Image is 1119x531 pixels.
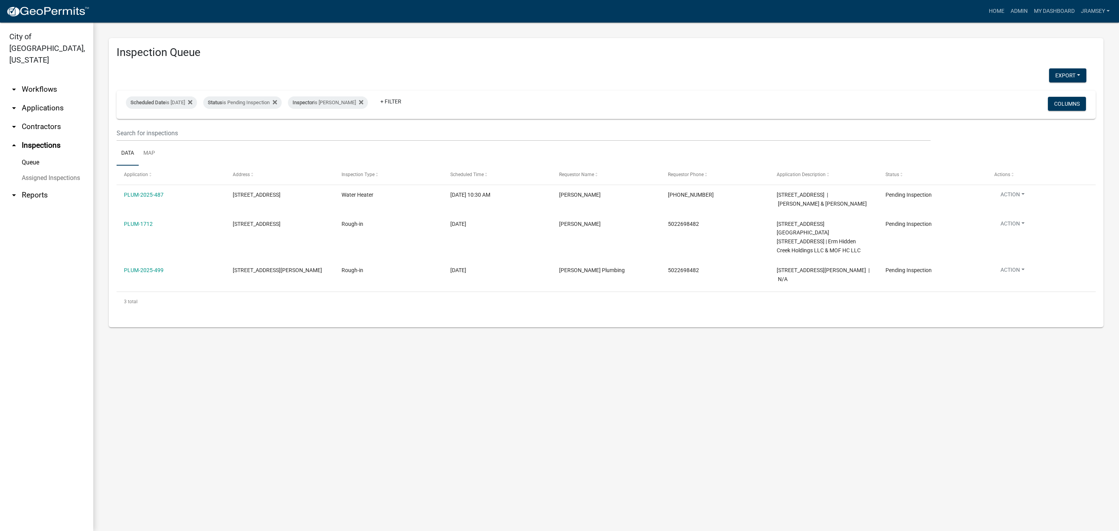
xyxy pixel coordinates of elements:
[233,192,281,198] span: 4418 CREEKSTONE BLVD
[1049,68,1086,82] button: Export
[124,192,164,198] a: PLUM-2025-487
[885,221,932,227] span: Pending Inspection
[450,266,544,275] div: [DATE]
[342,172,375,177] span: Inspection Type
[126,96,197,109] div: is [DATE]
[374,94,408,108] a: + Filter
[668,172,704,177] span: Requestor Phone
[1031,4,1078,19] a: My Dashboard
[994,190,1031,202] button: Action
[443,166,552,184] datatable-header-cell: Scheduled Time
[9,85,19,94] i: arrow_drop_down
[1078,4,1113,19] a: jramsey
[878,166,987,184] datatable-header-cell: Status
[1007,4,1031,19] a: Admin
[450,172,484,177] span: Scheduled Time
[334,166,443,184] datatable-header-cell: Inspection Type
[9,141,19,150] i: arrow_drop_up
[124,221,153,227] a: PLUM-1712
[342,221,363,227] span: Rough-in
[233,221,281,227] span: 3130 MIDDLE ROAD
[661,166,769,184] datatable-header-cell: Requestor Phone
[769,166,878,184] datatable-header-cell: Application Description
[342,192,373,198] span: Water Heater
[777,221,861,253] span: 3130 MIDDLE ROAD 3130 Middle Road | Erm Hidden Creek Holdings LLC & MOF HC LLC
[668,267,699,273] span: 5022698482
[552,166,661,184] datatable-header-cell: Requestor Name
[117,125,931,141] input: Search for inspections
[987,166,1096,184] datatable-header-cell: Actions
[885,267,932,273] span: Pending Inspection
[994,172,1010,177] span: Actions
[9,122,19,131] i: arrow_drop_down
[559,192,601,198] span: Richard Stemler
[668,221,699,227] span: 5022698482
[559,267,625,273] span: Dauenhauer Plumbing
[777,172,826,177] span: Application Description
[208,100,222,105] span: Status
[994,266,1031,277] button: Action
[117,141,139,166] a: Data
[668,192,714,198] span: 502-541-2435
[342,267,363,273] span: Rough-in
[1048,97,1086,111] button: Columns
[986,4,1007,19] a: Home
[293,100,314,105] span: Inspector
[124,267,164,273] a: PLUM-2025-499
[117,46,1096,59] h3: Inspection Queue
[117,292,1096,311] div: 3 total
[288,96,368,109] div: is [PERSON_NAME]
[117,166,225,184] datatable-header-cell: Application
[131,100,166,105] span: Scheduled Date
[885,192,932,198] span: Pending Inspection
[994,220,1031,231] button: Action
[777,267,870,282] span: 4118 UHL DRIVE | N/A
[450,190,544,199] div: [DATE] 10:30 AM
[885,172,899,177] span: Status
[9,190,19,200] i: arrow_drop_down
[559,172,594,177] span: Requestor Name
[203,96,282,109] div: is Pending Inspection
[559,221,601,227] span: Andrew Willimas
[233,172,250,177] span: Address
[9,103,19,113] i: arrow_drop_down
[225,166,334,184] datatable-header-cell: Address
[139,141,160,166] a: Map
[777,192,867,207] span: 4418 CREEKSTONE BLVD 4418 Creekstone Blvd. | Wilson John & Susan
[233,267,322,273] span: 4118 UHL DRIVE
[450,220,544,229] div: [DATE]
[124,172,148,177] span: Application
